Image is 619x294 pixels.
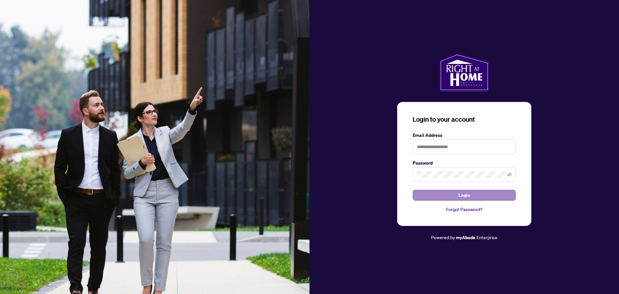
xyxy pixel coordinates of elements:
[413,190,516,201] button: Login
[413,132,516,139] label: Email Address
[477,234,497,240] span: Enterprise
[413,115,516,124] h3: Login to your account
[507,172,512,177] span: eye-invisible
[413,159,516,167] label: Password
[439,53,489,92] img: ma-logo
[456,234,476,241] a: myAbode
[431,234,455,240] span: Powered by
[458,190,470,200] span: Login
[413,206,516,213] a: Forgot Password?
